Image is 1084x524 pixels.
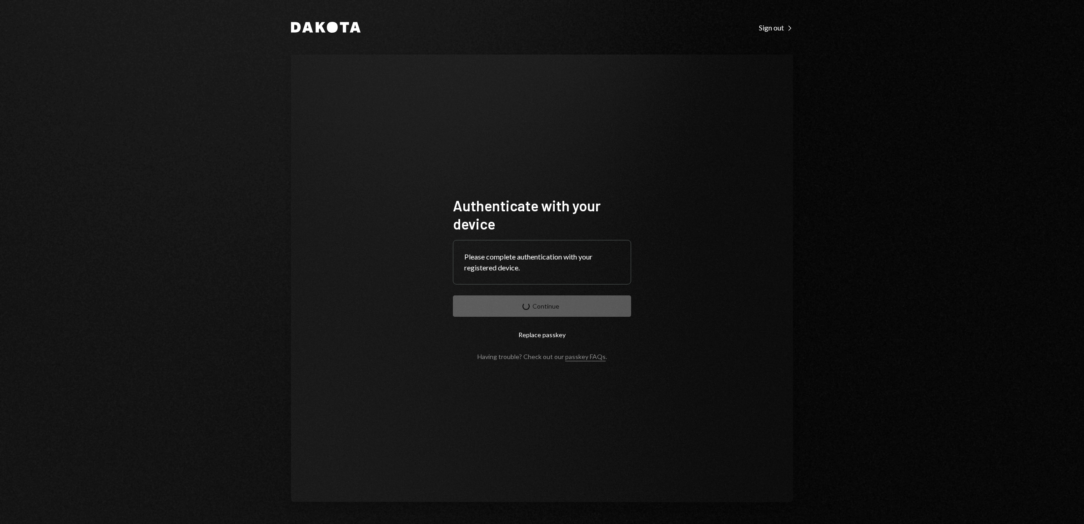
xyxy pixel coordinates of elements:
[759,23,793,32] div: Sign out
[477,353,607,360] div: Having trouble? Check out our .
[464,251,620,273] div: Please complete authentication with your registered device.
[759,22,793,32] a: Sign out
[565,353,606,361] a: passkey FAQs
[453,196,631,233] h1: Authenticate with your device
[453,324,631,345] button: Replace passkey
